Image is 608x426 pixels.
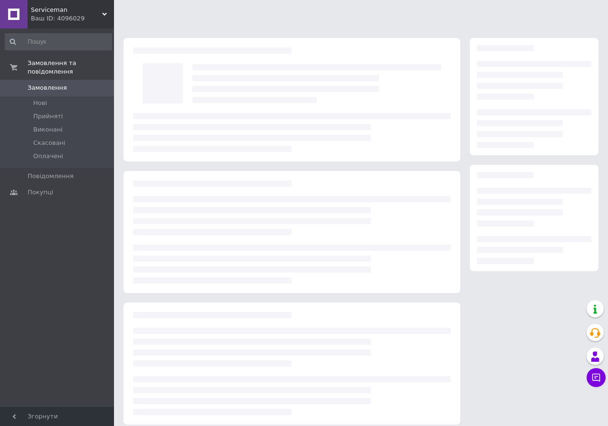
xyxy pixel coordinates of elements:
[31,14,114,23] div: Ваш ID: 4096029
[587,368,606,387] button: Чат з покупцем
[28,188,53,197] span: Покупці
[33,99,47,107] span: Нові
[28,172,74,180] span: Повідомлення
[28,59,114,76] span: Замовлення та повідомлення
[33,139,66,147] span: Скасовані
[33,112,63,121] span: Прийняті
[5,33,112,50] input: Пошук
[33,125,63,134] span: Виконані
[28,84,67,92] span: Замовлення
[31,6,102,14] span: Serviceman
[33,152,63,161] span: Оплачені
